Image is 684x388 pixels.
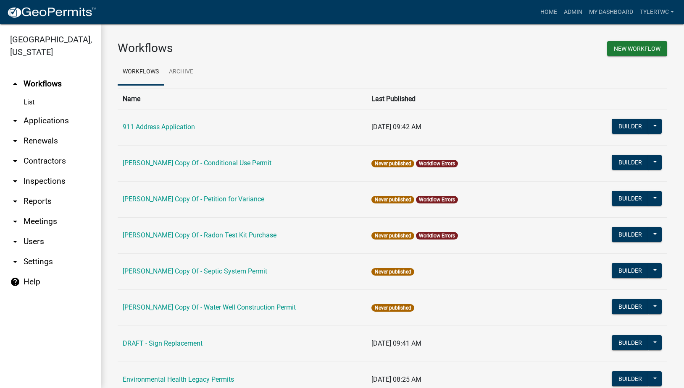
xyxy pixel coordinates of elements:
button: Builder [612,299,649,314]
a: Environmental Health Legacy Permits [123,375,234,383]
a: My Dashboard [586,4,637,20]
a: DRAFT - Sign Replacement [123,339,203,347]
button: Builder [612,371,649,386]
span: Never published [371,196,414,203]
span: [DATE] 08:25 AM [371,375,421,383]
button: Builder [612,119,649,134]
button: Builder [612,335,649,350]
button: Builder [612,155,649,170]
span: [DATE] 09:42 AM [371,123,421,131]
i: arrow_drop_up [10,79,20,89]
a: [PERSON_NAME] Copy Of - Septic System Permit [123,267,267,275]
span: Never published [371,268,414,276]
button: New Workflow [607,41,667,56]
a: Workflows [118,59,164,86]
i: arrow_drop_down [10,176,20,186]
a: [PERSON_NAME] Copy Of - Petition for Variance [123,195,264,203]
th: Name [118,89,366,109]
i: arrow_drop_down [10,156,20,166]
i: arrow_drop_down [10,216,20,227]
a: Workflow Errors [419,197,455,203]
th: Last Published [366,89,584,109]
a: Home [537,4,560,20]
h3: Workflows [118,41,386,55]
a: Admin [560,4,586,20]
span: Never published [371,160,414,167]
i: arrow_drop_down [10,196,20,206]
a: [PERSON_NAME] Copy Of - Conditional Use Permit [123,159,271,167]
i: arrow_drop_down [10,257,20,267]
i: arrow_drop_down [10,136,20,146]
i: arrow_drop_down [10,237,20,247]
button: Builder [612,263,649,278]
a: [PERSON_NAME] Copy Of - Radon Test Kit Purchase [123,231,276,239]
span: Never published [371,304,414,312]
i: arrow_drop_down [10,116,20,126]
a: Workflow Errors [419,233,455,239]
span: Never published [371,232,414,240]
span: [DATE] 09:41 AM [371,339,421,347]
a: [PERSON_NAME] Copy Of - Water Well Construction Permit [123,303,296,311]
a: Archive [164,59,198,86]
a: Workflow Errors [419,161,455,167]
a: TylerTWC [637,4,677,20]
a: 911 Address Application [123,123,195,131]
i: help [10,277,20,287]
button: Builder [612,227,649,242]
button: Builder [612,191,649,206]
